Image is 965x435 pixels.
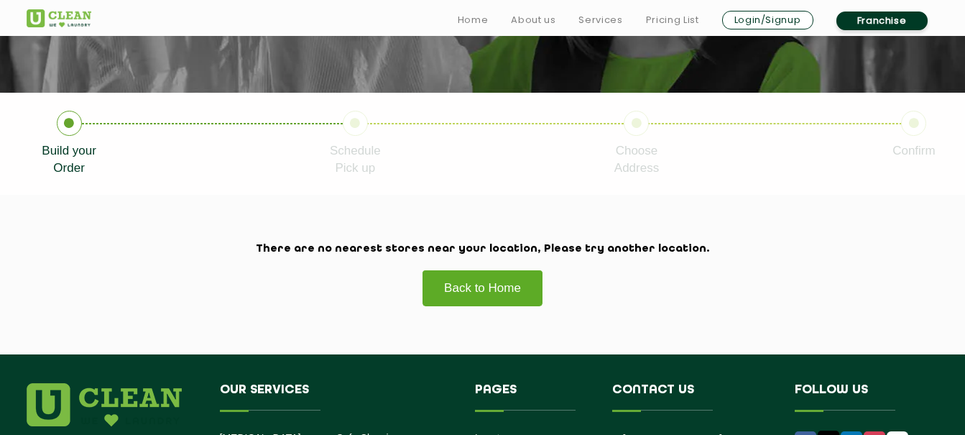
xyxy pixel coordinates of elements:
[646,12,699,29] a: Pricing List
[330,142,381,177] p: Schedule Pick up
[892,142,936,160] p: Confirm
[27,243,939,256] h2: There are no nearest stores near your location, Please try another location.
[458,12,489,29] a: Home
[836,12,928,30] a: Franchise
[475,383,591,411] h4: Pages
[795,383,921,411] h4: Follow us
[422,270,543,306] a: Back to Home
[578,12,622,29] a: Services
[722,11,813,29] a: Login/Signup
[612,383,773,411] h4: Contact us
[42,142,96,177] p: Build your Order
[220,383,454,411] h4: Our Services
[614,142,659,177] p: Choose Address
[27,9,91,27] img: UClean Laundry and Dry Cleaning
[27,383,182,426] img: logo.png
[511,12,555,29] a: About us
